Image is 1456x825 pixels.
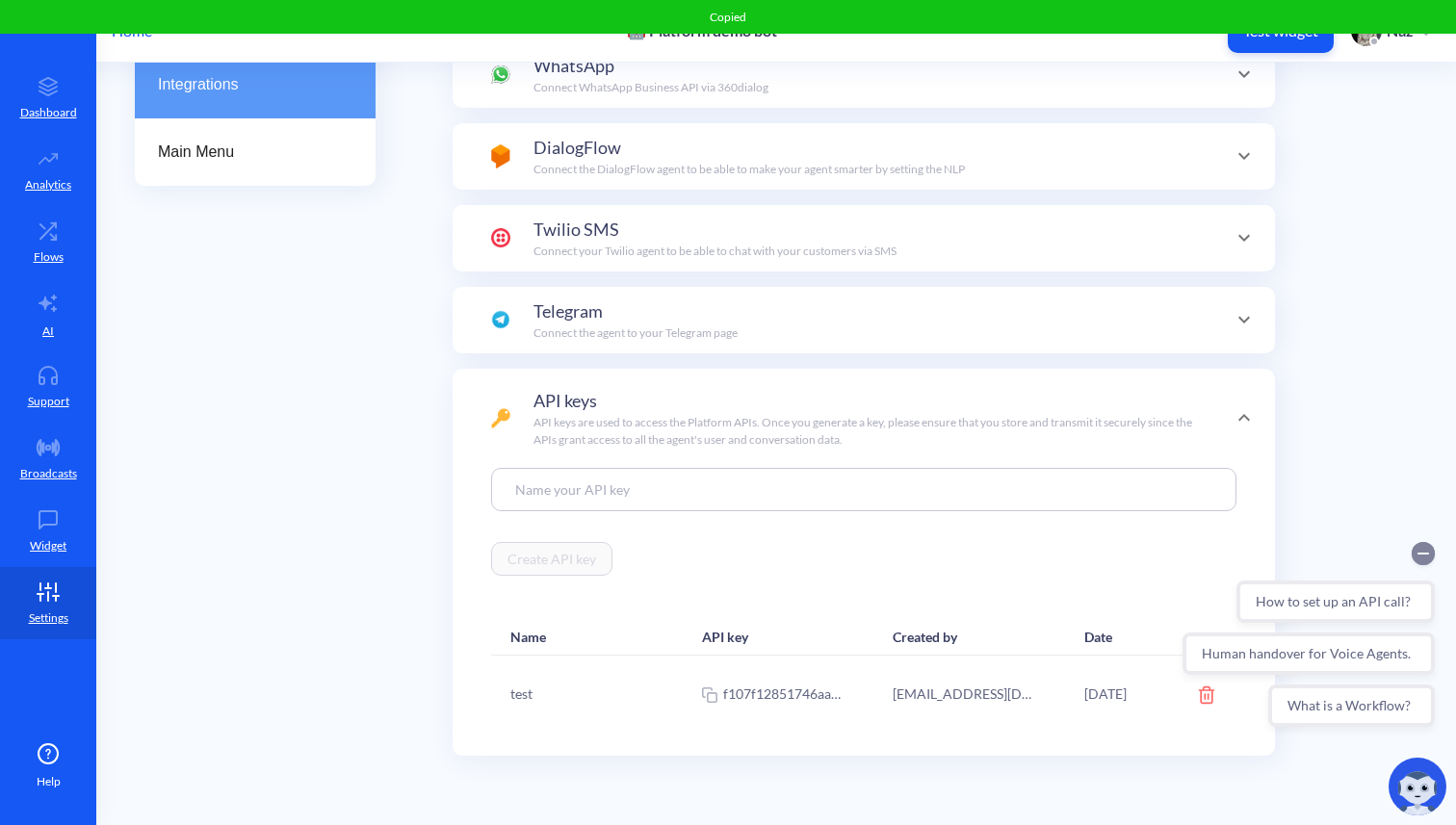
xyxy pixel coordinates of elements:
[135,118,376,186] a: Main Menu
[533,324,738,342] p: Connect the agent to your Telegram page
[28,393,69,410] p: Support
[1084,675,1152,713] div: [DATE]
[893,629,957,645] div: Created by
[533,135,621,161] span: DialogFlow
[491,468,1236,511] input: Name your API key
[1084,629,1112,645] div: Date
[236,12,259,35] button: Collapse conversation starters
[533,415,1192,447] span: API keys are used to access the Platform APIs. Once you generate a key, please ensure that you st...
[158,141,337,164] span: Main Menu
[61,50,259,92] button: How to set up an API call?
[533,298,603,324] span: Telegram
[34,248,64,266] p: Flows
[510,683,533,704] div: test
[92,154,259,196] button: What is a Workflow?
[453,205,1275,271] div: Twilio SMSConnect your Twilio agent to be able to chat with your customers via SMS
[7,102,259,144] button: Human handover for Voice Agents.
[42,322,54,340] p: AI
[453,41,1275,108] div: WhatsAppConnect WhatsApp Business API via 360dialog
[533,161,965,178] p: Connect the DialogFlow agent to be able to make your agent smarter by setting the NLP
[702,683,846,705] div: f107f12851746aa9be65e1bf67e4762db373c148facf8d56fabce641ba2ef7db1752577323147152363
[533,53,614,79] span: WhatsApp
[135,51,376,118] a: Integrations
[453,369,1275,468] div: API keysAPI keys are used to access the Platform APIs. Once you generate a key, please ensure tha...
[533,79,768,96] p: Connect WhatsApp Business API via 360dialog
[702,629,748,645] div: API key
[20,465,77,482] p: Broadcasts
[30,537,66,554] p: Widget
[533,388,597,414] span: API keys
[893,683,1037,704] div: [EMAIL_ADDRESS][DOMAIN_NAME]
[158,73,337,96] span: Integrations
[710,10,746,24] span: Copied
[20,104,77,121] p: Dashboard
[533,217,619,243] span: Twilio SMS
[510,629,546,645] div: Name
[37,773,61,790] span: Help
[453,287,1275,353] div: TelegramConnect the agent to your Telegram page
[453,123,1275,190] div: DialogFlowConnect the DialogFlow agent to be able to make your agent smarter by setting the NLP
[533,243,897,260] p: Connect your Twilio agent to be able to chat with your customers via SMS
[491,542,612,576] button: Create API key
[29,609,68,627] p: Settings
[1389,758,1446,815] img: copilot-icon.svg
[25,176,71,193] p: Analytics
